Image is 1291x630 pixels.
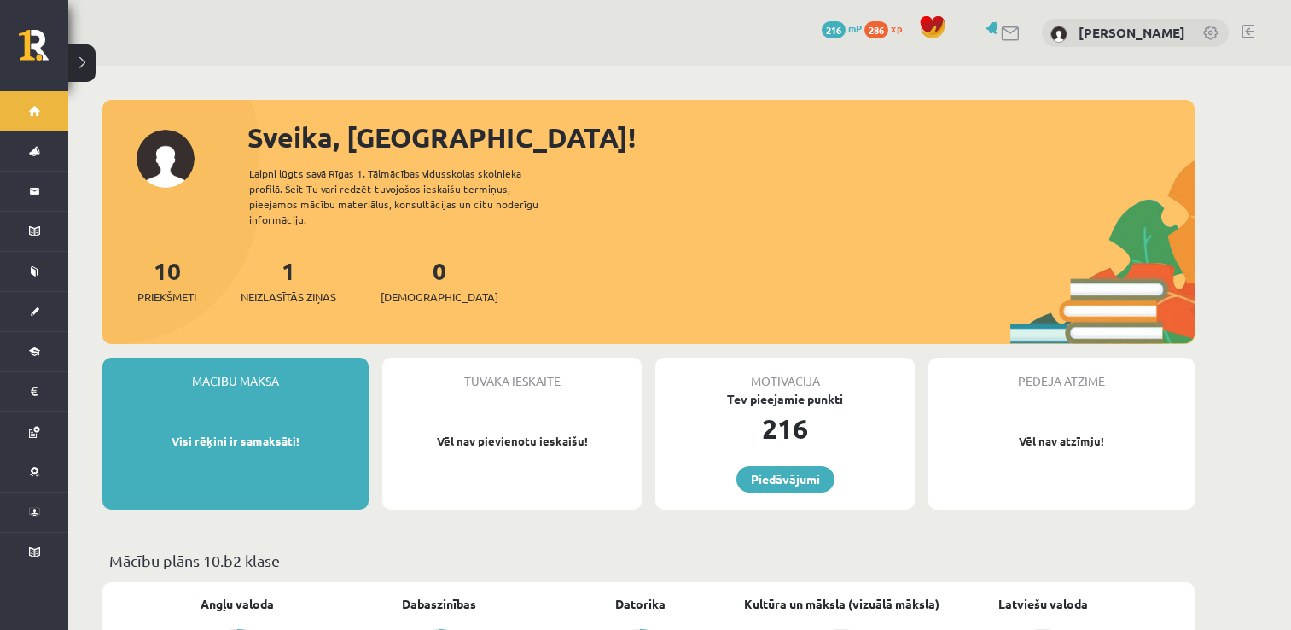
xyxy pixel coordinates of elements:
a: Rīgas 1. Tālmācības vidusskola [19,30,68,73]
a: [PERSON_NAME] [1079,24,1185,41]
div: Tuvākā ieskaite [382,358,642,390]
div: Laipni lūgts savā Rīgas 1. Tālmācības vidusskolas skolnieka profilā. Šeit Tu vari redzēt tuvojošo... [249,166,568,227]
div: Sveika, [GEOGRAPHIC_DATA]! [247,117,1195,158]
span: 216 [822,21,846,38]
a: 216 mP [822,21,862,35]
div: Pēdējā atzīme [928,358,1195,390]
a: 0[DEMOGRAPHIC_DATA] [381,255,498,306]
a: Datorika [615,595,666,613]
p: Vēl nav atzīmju! [937,433,1186,450]
p: Mācību plāns 10.b2 klase [109,549,1188,572]
div: Tev pieejamie punkti [655,390,915,408]
div: Motivācija [655,358,915,390]
span: Neizlasītās ziņas [241,289,336,306]
span: [DEMOGRAPHIC_DATA] [381,289,498,306]
span: 286 [864,21,888,38]
a: 286 xp [864,21,910,35]
img: Melānija Nemane [1050,26,1067,43]
div: Mācību maksa [102,358,369,390]
span: xp [891,21,902,35]
a: Piedāvājumi [736,466,834,493]
a: Latviešu valoda [998,595,1088,613]
a: Kultūra un māksla (vizuālā māksla) [744,595,939,613]
span: mP [848,21,862,35]
a: Dabaszinības [402,595,476,613]
span: Priekšmeti [137,289,196,306]
p: Vēl nav pievienotu ieskaišu! [391,433,633,450]
a: 1Neizlasītās ziņas [241,255,336,306]
a: Angļu valoda [201,595,274,613]
div: 216 [655,408,915,449]
a: 10Priekšmeti [137,255,196,306]
p: Visi rēķini ir samaksāti! [111,433,360,450]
